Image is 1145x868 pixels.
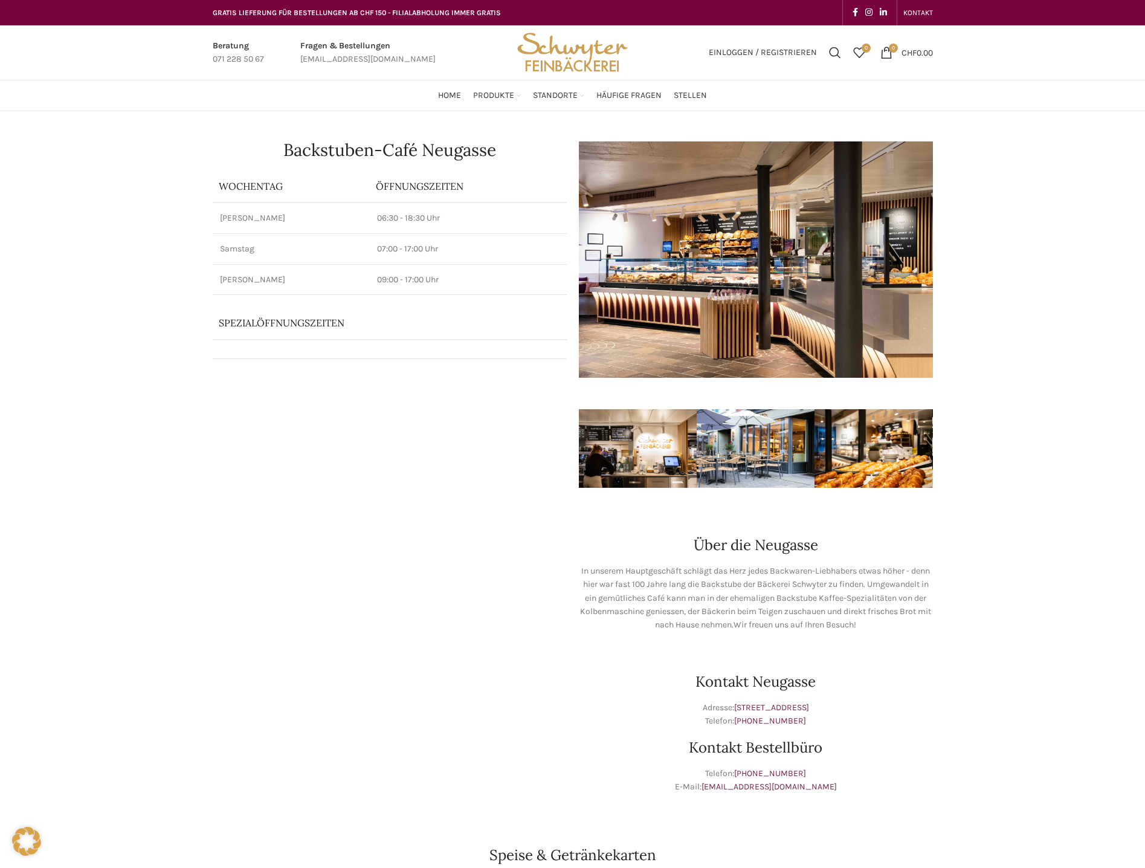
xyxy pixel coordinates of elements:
a: Infobox link [213,39,264,66]
a: [PHONE_NUMBER] [734,768,806,779]
p: Telefon: E-Mail: [579,767,933,794]
img: schwyter-61 [697,409,814,488]
div: Meine Wunschliste [847,40,871,65]
img: schwyter-17 [579,409,697,488]
a: Instagram social link [862,4,876,21]
p: ÖFFNUNGSZEITEN [376,180,561,193]
div: Secondary navigation [897,1,939,25]
span: Home [438,90,461,102]
a: Stellen [674,83,707,108]
a: Infobox link [300,39,436,66]
span: 0 [889,44,898,53]
p: Wochentag [219,180,364,193]
a: Häufige Fragen [596,83,662,108]
a: [EMAIL_ADDRESS][DOMAIN_NAME] [702,782,837,792]
h1: Backstuben-Café Neugasse [213,141,567,158]
img: schwyter-12 [814,409,932,488]
img: Bäckerei Schwyter [513,25,631,80]
p: Spezialöffnungszeiten [219,316,527,329]
span: KONTAKT [903,8,933,17]
a: KONTAKT [903,1,933,25]
h2: Über die Neugasse [579,538,933,552]
span: Wir freuen uns auf Ihren Besuch! [734,620,856,630]
p: Samstag [220,243,363,255]
span: Standorte [533,90,578,102]
iframe: bäckerei schwyter neugasse [213,565,567,746]
a: Suchen [823,40,847,65]
a: 0 [847,40,871,65]
a: 0 CHF0.00 [874,40,939,65]
p: [PERSON_NAME] [220,212,363,224]
img: schwyter-10 [932,409,1050,488]
span: GRATIS LIEFERUNG FÜR BESTELLUNGEN AB CHF 150 - FILIALABHOLUNG IMMER GRATIS [213,8,501,17]
span: CHF [901,47,917,57]
span: Stellen [674,90,707,102]
a: [PHONE_NUMBER] [734,716,806,726]
span: Häufige Fragen [596,90,662,102]
a: Produkte [473,83,521,108]
h2: Kontakt Neugasse [579,675,933,689]
a: Facebook social link [849,4,862,21]
a: [STREET_ADDRESS] [734,702,809,713]
span: 0 [862,44,871,53]
p: 06:30 - 18:30 Uhr [377,212,560,224]
h2: Kontakt Bestellbüro [579,740,933,755]
div: Main navigation [207,83,939,108]
p: In unserem Hauptgeschäft schlägt das Herz jedes Backwaren-Liebhabers etwas höher - denn hier war ... [579,565,933,632]
a: Einloggen / Registrieren [703,40,823,65]
a: Linkedin social link [876,4,891,21]
a: Home [438,83,461,108]
p: 09:00 - 17:00 Uhr [377,274,560,286]
a: Standorte [533,83,584,108]
p: 07:00 - 17:00 Uhr [377,243,560,255]
bdi: 0.00 [901,47,933,57]
p: Adresse: Telefon: [579,701,933,728]
span: Produkte [473,90,514,102]
h2: Speise & Getränkekarten [213,848,933,863]
p: [PERSON_NAME] [220,274,363,286]
span: Einloggen / Registrieren [709,48,817,57]
a: Site logo [513,47,631,57]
